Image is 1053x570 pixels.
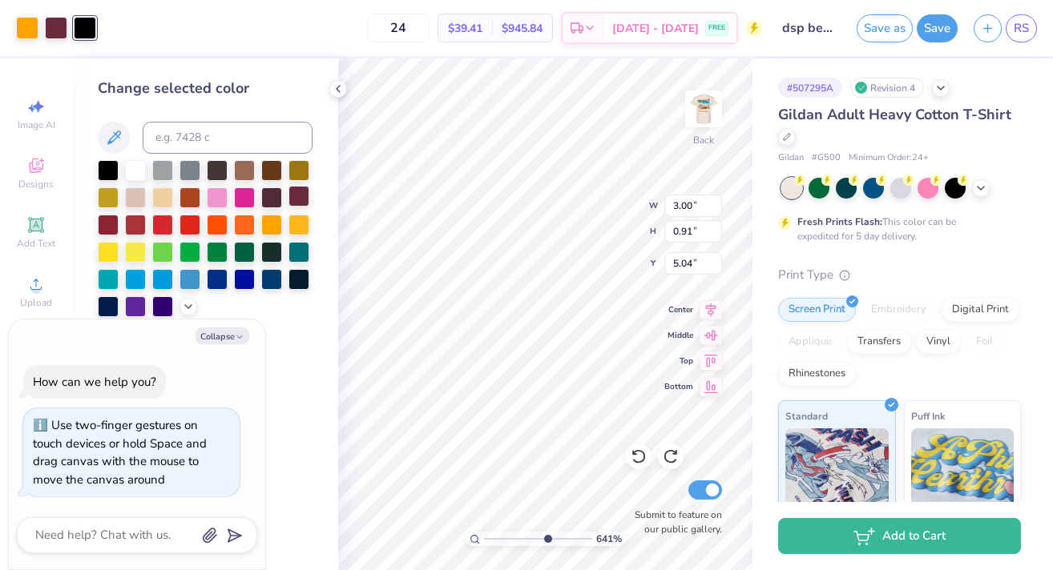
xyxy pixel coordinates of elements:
[596,532,622,546] span: 641 %
[778,362,856,386] div: Rhinestones
[1014,19,1029,38] span: RS
[612,20,699,37] span: [DATE] - [DATE]
[778,78,842,98] div: # 507295A
[849,151,929,165] span: Minimum Order: 24 +
[857,14,913,42] button: Save as
[917,14,958,42] button: Save
[916,330,961,354] div: Vinyl
[966,330,1003,354] div: Foil
[778,330,842,354] div: Applique
[18,118,55,131] span: Image AI
[797,215,882,228] strong: Fresh Prints Flash:
[20,296,52,309] span: Upload
[770,12,849,44] input: Untitled Design
[18,178,54,191] span: Designs
[778,298,856,322] div: Screen Print
[664,381,693,392] span: Bottom
[196,327,249,344] button: Collapse
[778,151,804,165] span: Gildan
[850,78,924,98] div: Revision 4
[626,508,722,536] label: Submit to feature on our public gallery.
[448,20,482,37] span: $39.41
[778,105,1011,124] span: Gildan Adult Heavy Cotton T-Shirt
[785,407,828,424] span: Standard
[708,22,725,34] span: FREE
[942,298,1019,322] div: Digital Print
[693,133,714,147] div: Back
[664,330,693,341] span: Middle
[33,417,207,488] div: Use two-finger gestures on touch devices or hold Space and drag canvas with the mouse to move the...
[367,14,430,42] input: – –
[688,93,720,125] img: Back
[1006,14,1037,42] a: RS
[785,428,889,508] img: Standard
[502,20,543,37] span: $945.84
[664,355,693,367] span: Top
[778,518,1021,554] button: Add to Cart
[33,374,156,390] div: How can we help you?
[17,237,55,250] span: Add Text
[911,428,1015,508] img: Puff Ink
[911,407,945,424] span: Puff Ink
[778,266,1021,284] div: Print Type
[664,304,693,315] span: Center
[812,151,841,165] span: # G500
[98,78,313,99] div: Change selected color
[861,298,937,322] div: Embroidery
[797,215,994,243] div: This color can be expedited for 5 day delivery.
[847,330,911,354] div: Transfers
[143,122,313,154] input: e.g. 7428 c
